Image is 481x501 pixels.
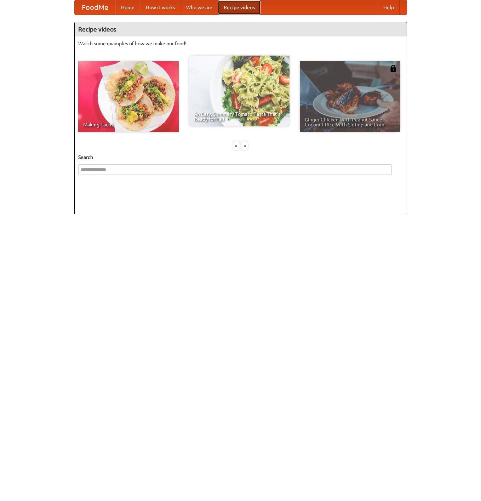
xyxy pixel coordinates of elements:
a: Who we are [181,0,218,15]
div: « [233,141,240,150]
p: Watch some examples of how we make our food! [78,40,403,47]
a: Home [115,0,140,15]
h5: Search [78,154,403,161]
a: FoodMe [75,0,115,15]
a: How it works [140,0,181,15]
h4: Recipe videos [75,22,407,36]
span: Making Tacos [83,122,174,127]
a: Help [378,0,400,15]
img: 483408.png [390,65,397,72]
span: An Easy, Summery Tomato Pasta That's Ready for Fall [194,112,285,121]
a: Making Tacos [78,61,179,132]
div: » [241,141,248,150]
a: An Easy, Summery Tomato Pasta That's Ready for Fall [189,56,290,126]
a: Recipe videos [218,0,260,15]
